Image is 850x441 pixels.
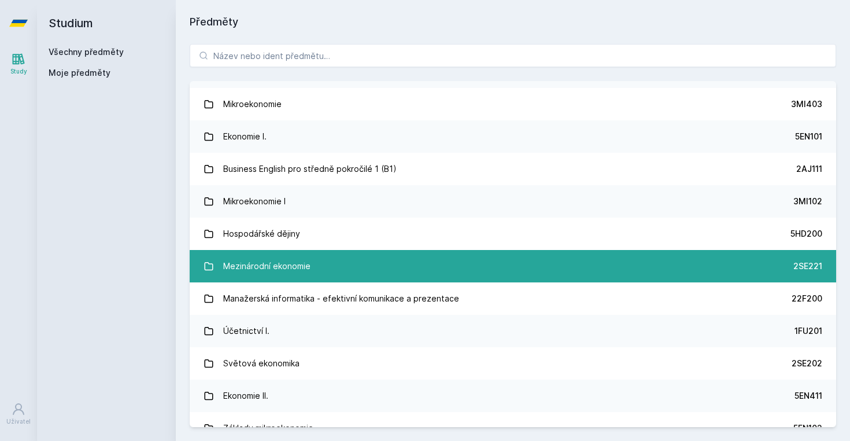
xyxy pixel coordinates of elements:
[190,218,836,250] a: Hospodářské dějiny 5HD200
[223,222,300,245] div: Hospodářské dějiny
[223,287,459,310] div: Manažerská informatika - efektivní komunikace a prezentace
[793,260,822,272] div: 2SE221
[794,325,822,337] div: 1FU201
[793,196,822,207] div: 3MI102
[190,250,836,282] a: Mezinárodní ekonomie 2SE221
[190,88,836,120] a: Mikroekonomie 3MI403
[790,228,822,240] div: 5HD200
[791,98,822,110] div: 3MI403
[190,380,836,412] a: Ekonomie II. 5EN411
[792,358,822,369] div: 2SE202
[190,120,836,153] a: Ekonomie I. 5EN101
[223,157,397,181] div: Business English pro středně pokročilé 1 (B1)
[223,190,286,213] div: Mikroekonomie I
[190,315,836,347] a: Účetnictví I. 1FU201
[190,347,836,380] a: Světová ekonomika 2SE202
[223,417,313,440] div: Základy mikroekonomie
[190,153,836,185] a: Business English pro středně pokročilé 1 (B1) 2AJ111
[190,14,836,30] h1: Předměty
[49,67,110,79] span: Moje předměty
[223,384,268,407] div: Ekonomie II.
[10,67,27,76] div: Study
[190,185,836,218] a: Mikroekonomie I 3MI102
[223,319,269,343] div: Účetnictví I.
[794,390,822,402] div: 5EN411
[223,255,311,278] div: Mezinárodní ekonomie
[792,293,822,304] div: 22F200
[190,44,836,67] input: Název nebo ident předmětu…
[795,131,822,142] div: 5EN101
[223,125,267,148] div: Ekonomie I.
[796,163,822,175] div: 2AJ111
[223,352,300,375] div: Světová ekonomika
[2,46,35,82] a: Study
[6,417,31,426] div: Uživatel
[793,422,822,434] div: 5EN102
[49,47,124,57] a: Všechny předměty
[223,93,282,116] div: Mikroekonomie
[190,282,836,315] a: Manažerská informatika - efektivní komunikace a prezentace 22F200
[2,396,35,432] a: Uživatel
